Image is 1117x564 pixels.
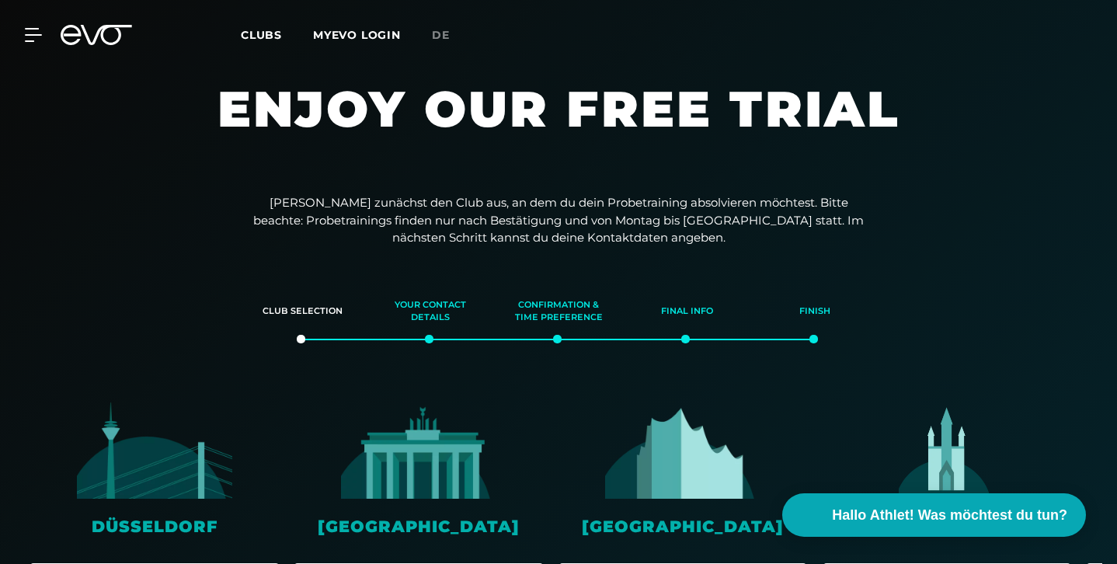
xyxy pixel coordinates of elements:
img: evofitness [869,402,1025,499]
div: Finish [771,291,860,332]
div: Düsseldorf [30,514,279,538]
p: [PERSON_NAME] zunächst den Club aus, an dem du dein Probetraining absolvieren möchtest. Bitte bea... [248,194,869,247]
span: de [432,28,450,42]
img: evofitness [77,402,232,499]
span: Clubs [241,28,282,42]
div: Confirmation & time preference [514,291,604,332]
a: MYEVO LOGIN [313,28,401,42]
div: [GEOGRAPHIC_DATA] [558,514,807,538]
img: evofitness [605,402,760,499]
div: [GEOGRAPHIC_DATA] [294,514,543,538]
a: de [432,26,468,44]
img: evofitness [341,402,496,499]
a: Clubs [241,27,313,42]
div: Your contact details [386,291,475,332]
button: Hallo Athlet! Was möchtest du tun? [782,493,1086,537]
span: Hallo Athlet! Was möchtest du tun? [832,505,1067,526]
div: Club selection [258,291,347,332]
div: Final info [642,291,732,332]
h1: Enjoy our free trial [201,78,916,171]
